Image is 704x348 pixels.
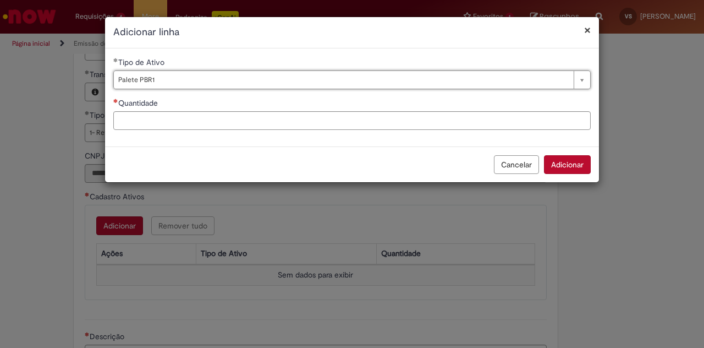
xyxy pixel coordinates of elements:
[118,98,160,108] span: Quantidade
[113,99,118,103] span: Necessários
[113,111,591,130] input: Quantidade
[113,58,118,62] span: Obrigatório Preenchido
[544,155,591,174] button: Adicionar
[118,57,167,67] span: Tipo de Ativo
[494,155,539,174] button: Cancelar
[113,25,591,40] h2: Adicionar linha
[118,71,568,89] span: Palete PBR1
[584,24,591,36] button: Fechar modal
